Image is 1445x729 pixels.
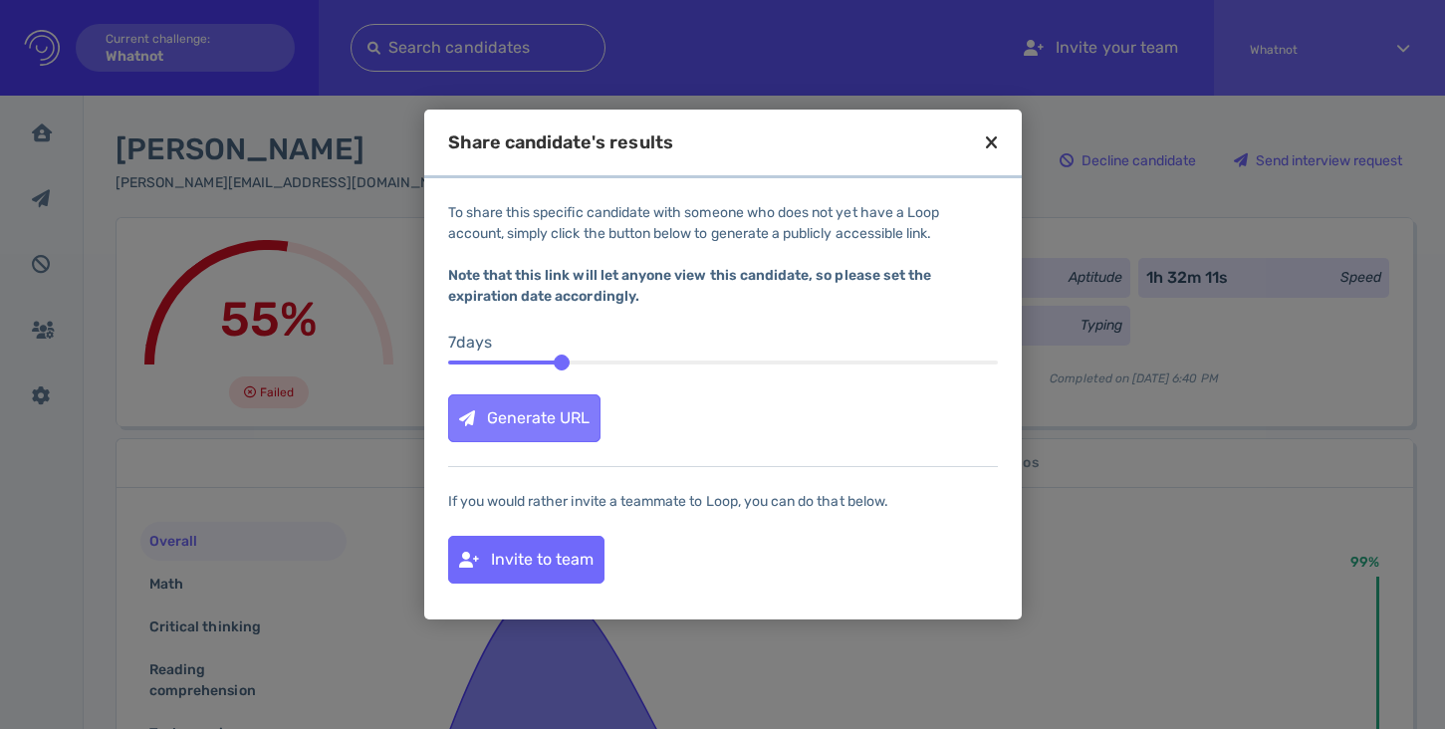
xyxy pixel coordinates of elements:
div: Generate URL [449,395,600,441]
div: Share candidate's results [448,133,673,151]
b: Note that this link will let anyone view this candidate, so please set the expiration date accord... [448,267,932,305]
div: To share this specific candidate with someone who does not yet have a Loop account, simply click ... [448,202,998,307]
div: If you would rather invite a teammate to Loop, you can do that below. [448,491,998,512]
button: Generate URL [448,394,601,442]
div: 7 day s [448,331,998,355]
button: Invite to team [448,536,604,584]
div: Invite to team [449,537,603,583]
